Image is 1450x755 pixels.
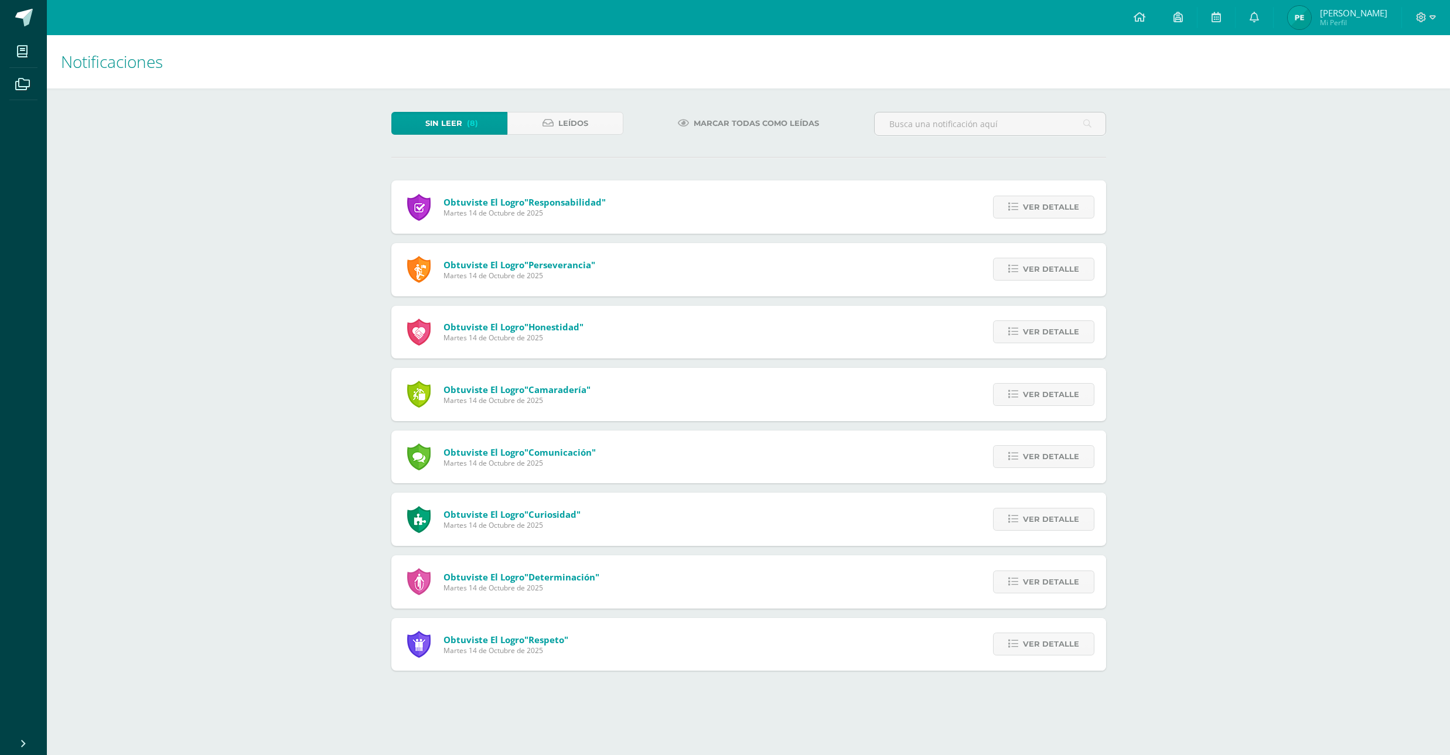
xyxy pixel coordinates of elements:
[443,196,606,208] span: Obtuviste el logro
[1023,258,1079,280] span: Ver detalle
[524,321,584,333] span: "Honestidad"
[1320,7,1387,19] span: [PERSON_NAME]
[1023,384,1079,405] span: Ver detalle
[1023,446,1079,467] span: Ver detalle
[443,333,584,343] span: Martes 14 de Octubre de 2025
[524,259,595,271] span: "Perseverancia"
[1023,196,1079,218] span: Ver detalle
[443,208,606,218] span: Martes 14 de Octubre de 2025
[524,508,581,520] span: "Curiosidad"
[1023,633,1079,655] span: Ver detalle
[443,508,581,520] span: Obtuviste el logro
[694,112,819,134] span: Marcar todas como leídas
[391,112,507,135] a: Sin leer(8)
[443,395,591,405] span: Martes 14 de Octubre de 2025
[443,458,596,468] span: Martes 14 de Octubre de 2025
[443,571,599,583] span: Obtuviste el logro
[443,583,599,593] span: Martes 14 de Octubre de 2025
[507,112,623,135] a: Leídos
[1288,6,1311,29] img: 23ec1711212fb13d506ed84399d281dc.png
[663,112,834,135] a: Marcar todas como leídas
[1023,321,1079,343] span: Ver detalle
[443,634,568,645] span: Obtuviste el logro
[1023,571,1079,593] span: Ver detalle
[443,259,595,271] span: Obtuviste el logro
[443,520,581,530] span: Martes 14 de Octubre de 2025
[1023,508,1079,530] span: Ver detalle
[524,196,606,208] span: "Responsabilidad"
[1320,18,1387,28] span: Mi Perfil
[524,634,568,645] span: "Respeto"
[558,112,588,134] span: Leídos
[524,446,596,458] span: "Comunicación"
[875,112,1106,135] input: Busca una notificación aquí
[467,112,478,134] span: (8)
[61,50,163,73] span: Notificaciones
[425,112,462,134] span: Sin leer
[524,384,591,395] span: "Camaradería"
[443,384,591,395] span: Obtuviste el logro
[524,571,599,583] span: "Determinación"
[443,446,596,458] span: Obtuviste el logro
[443,321,584,333] span: Obtuviste el logro
[443,271,595,281] span: Martes 14 de Octubre de 2025
[443,645,568,655] span: Martes 14 de Octubre de 2025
